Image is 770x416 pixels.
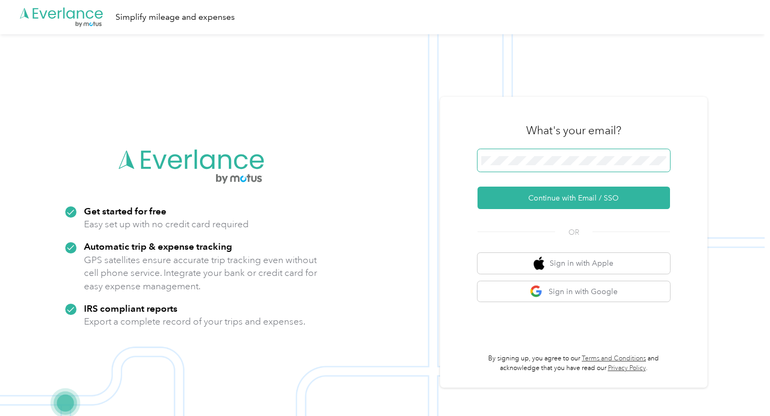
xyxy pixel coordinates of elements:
strong: Get started for free [84,205,166,217]
button: apple logoSign in with Apple [478,253,670,274]
img: google logo [530,285,543,298]
a: Privacy Policy [608,364,646,372]
p: Easy set up with no credit card required [84,218,249,231]
strong: IRS compliant reports [84,303,178,314]
img: apple logo [534,257,544,270]
div: Simplify mileage and expenses [115,11,235,24]
strong: Automatic trip & expense tracking [84,241,232,252]
p: Export a complete record of your trips and expenses. [84,315,305,328]
p: GPS satellites ensure accurate trip tracking even without cell phone service. Integrate your bank... [84,253,318,293]
h3: What's your email? [526,123,621,138]
button: google logoSign in with Google [478,281,670,302]
a: Terms and Conditions [582,355,646,363]
button: Continue with Email / SSO [478,187,670,209]
p: By signing up, you agree to our and acknowledge that you have read our . [478,354,670,373]
span: OR [555,227,592,238]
